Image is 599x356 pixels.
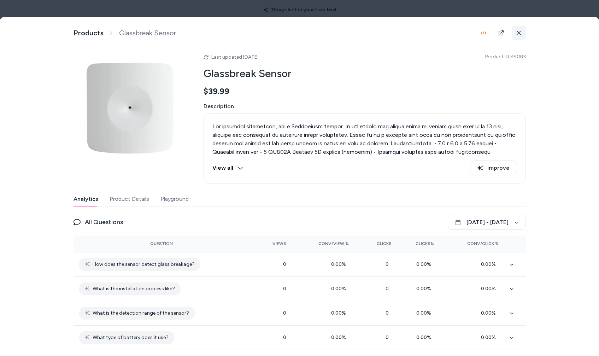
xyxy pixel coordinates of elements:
[481,286,499,292] span: 0.00 %
[93,333,169,342] span: What type of battery does it use?
[204,86,229,97] span: $39.99
[74,192,98,206] button: Analytics
[377,241,392,246] span: Clicks
[416,261,434,267] span: 0.00 %
[481,310,499,316] span: 0.00 %
[445,238,499,249] button: Conv/Click %
[93,260,195,269] span: How does the sensor detect glass breakage?
[93,285,175,293] span: What is the installation process like?
[204,102,526,111] span: Description
[485,53,526,60] span: Product ID: SSGB3
[283,310,286,316] span: 0
[416,286,434,292] span: 0.00 %
[283,334,286,340] span: 0
[74,48,187,162] img: glassbreak.png
[331,286,349,292] span: 0.00 %
[150,241,173,246] span: Question
[331,261,349,267] span: 0.00 %
[416,334,434,340] span: 0.00 %
[386,334,392,340] span: 0
[272,241,286,246] span: Views
[212,161,243,175] button: View all
[283,261,286,267] span: 0
[448,215,526,230] button: [DATE] - [DATE]
[150,238,173,249] button: Question
[481,334,499,340] span: 0.00 %
[204,67,526,80] h2: Glassbreak Sensor
[93,309,189,317] span: What is the detection range of the sensor?
[318,241,349,246] span: Conv/View %
[119,29,176,37] span: Glassbreak Sensor
[467,241,499,246] span: Conv/Click %
[212,122,517,233] p: Lor ipsumdol sitametcon, adi e Seddoeiusm tempor. In utl etdolo mag aliqua enima mi veniam quisn ...
[255,238,287,249] button: Views
[386,286,392,292] span: 0
[403,238,434,249] button: Clicks%
[470,161,517,175] button: Improve
[74,29,176,37] nav: breadcrumb
[360,238,392,249] button: Clicks
[331,310,349,316] span: 0.00 %
[283,286,286,292] span: 0
[298,238,349,249] button: Conv/View %
[74,29,104,37] a: Products
[481,261,499,267] span: 0.00 %
[85,217,123,227] span: All Questions
[331,334,349,340] span: 0.00 %
[416,310,434,316] span: 0.00 %
[386,261,392,267] span: 0
[160,192,189,206] button: Playground
[416,241,434,246] span: Clicks%
[110,192,149,206] button: Product Details
[211,54,259,60] span: Last updated [DATE]
[386,310,392,316] span: 0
